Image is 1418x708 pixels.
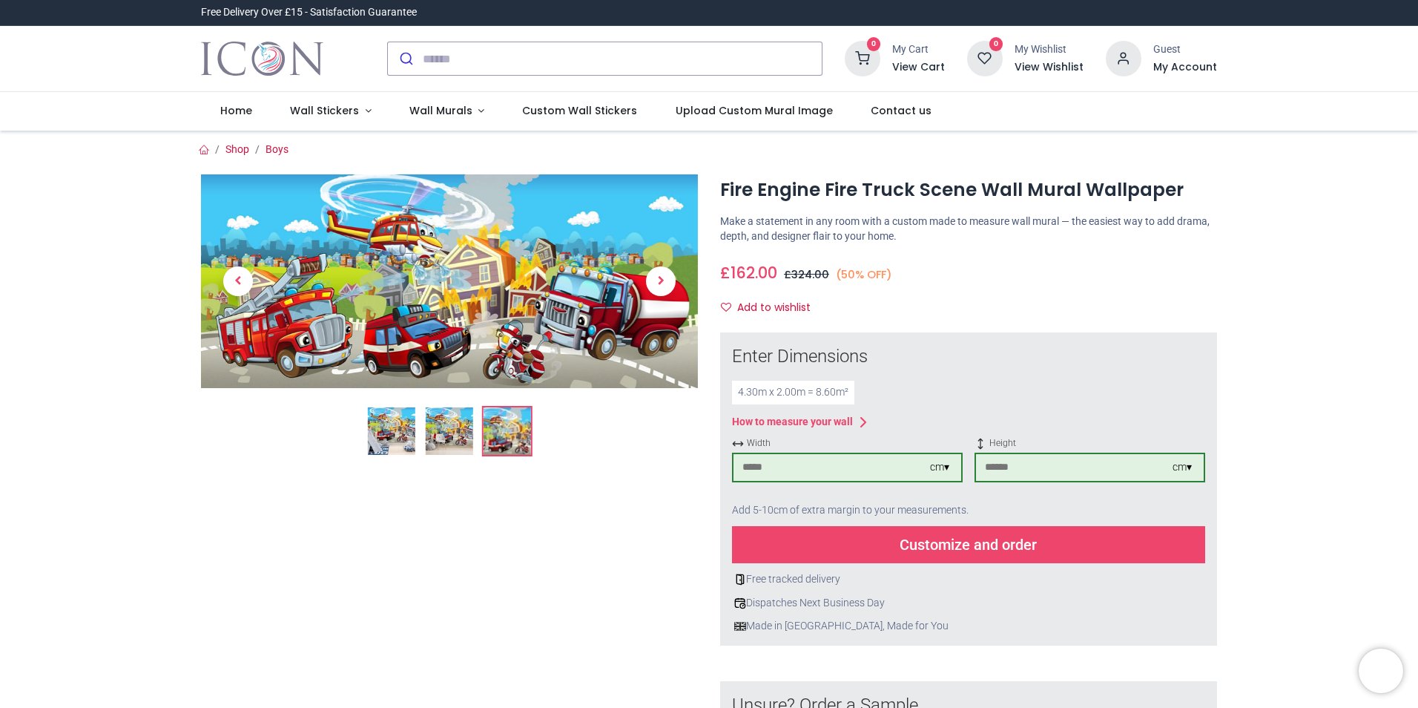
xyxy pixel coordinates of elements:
[791,267,829,282] span: 324.00
[266,143,288,155] a: Boys
[732,494,1205,527] div: Add 5-10cm of extra margin to your measurements.
[290,103,359,118] span: Wall Stickers
[409,103,472,118] span: Wall Murals
[732,381,854,404] div: 4.30 m x 2.00 m = 8.60 m²
[836,267,892,283] small: (50% OFF)
[624,206,698,356] a: Next
[522,103,637,118] span: Custom Wall Stickers
[201,38,323,79] img: Icon Wall Stickers
[732,572,1205,587] div: Free tracked delivery
[646,266,676,296] span: Next
[368,407,415,455] img: Fire Engine Fire Truck Scene Wall Mural Wallpaper
[225,143,249,155] a: Shop
[271,92,390,131] a: Wall Stickers
[426,407,473,455] img: WS-45579-02
[201,206,275,356] a: Previous
[989,37,1003,51] sup: 0
[892,60,945,75] a: View Cart
[201,38,323,79] a: Logo of Icon Wall Stickers
[220,103,252,118] span: Home
[484,407,531,455] img: WS-45579-03
[734,620,746,632] img: uk
[892,42,945,57] div: My Cart
[732,596,1205,611] div: Dispatches Next Business Day
[1359,649,1403,693] iframe: Brevo live chat
[975,437,1205,450] span: Height
[732,437,963,450] span: Width
[784,267,829,282] span: £
[388,42,423,75] button: Submit
[732,619,1205,634] div: Made in [GEOGRAPHIC_DATA], Made for You
[867,37,881,51] sup: 0
[1153,42,1217,57] div: Guest
[720,214,1217,243] p: Make a statement in any room with a custom made to measure wall mural — the easiest way to add dr...
[720,177,1217,203] h1: Fire Engine Fire Truck Scene Wall Mural Wallpaper
[201,5,417,20] div: Free Delivery Over £15 - Satisfaction Guarantee
[967,52,1003,64] a: 0
[732,344,1205,370] div: Enter Dimensions
[930,460,949,475] div: cm ▾
[201,174,698,388] img: WS-45579-03
[1015,60,1084,75] a: View Wishlist
[1173,460,1192,475] div: cm ▾
[845,52,880,64] a: 0
[871,103,931,118] span: Contact us
[906,5,1217,20] iframe: Customer reviews powered by Trustpilot
[731,262,777,283] span: 162.00
[1153,60,1217,75] a: My Account
[732,415,853,430] div: How to measure your wall
[732,526,1205,563] div: Customize and order
[223,266,253,296] span: Previous
[720,262,777,283] span: £
[721,302,731,312] i: Add to wishlist
[390,92,504,131] a: Wall Murals
[720,295,823,321] button: Add to wishlistAdd to wishlist
[1015,42,1084,57] div: My Wishlist
[676,103,833,118] span: Upload Custom Mural Image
